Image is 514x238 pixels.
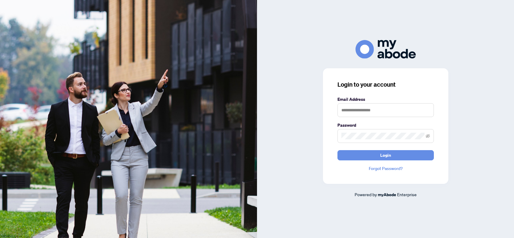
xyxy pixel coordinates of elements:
h3: Login to your account [337,80,434,89]
span: Login [380,150,391,160]
a: myAbode [378,191,396,198]
button: Login [337,150,434,160]
span: Powered by [355,192,377,197]
label: Password [337,122,434,128]
span: eye-invisible [426,134,430,138]
a: Forgot Password? [337,165,434,172]
img: ma-logo [356,40,416,58]
label: Email Address [337,96,434,103]
span: Enterprise [397,192,417,197]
